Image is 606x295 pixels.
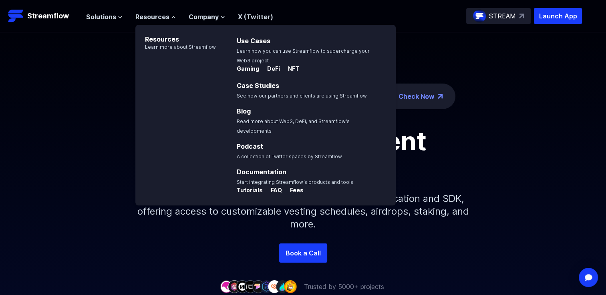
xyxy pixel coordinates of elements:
button: Resources [135,12,176,22]
span: Start integrating Streamflow’s products and tools [237,179,353,185]
div: Open Intercom Messenger [579,268,598,287]
span: Resources [135,12,169,22]
a: NFT [282,66,299,74]
p: Simplify your token distribution with Streamflow's Application and SDK, offering access to custom... [131,179,475,243]
p: FAQ [264,186,282,194]
img: company-2 [228,280,241,293]
a: Check Now [399,92,435,101]
img: company-5 [252,280,265,293]
button: Launch App [534,8,582,24]
p: Learn more about Streamflow [135,44,216,50]
h1: Token management infrastructure [123,128,483,179]
p: Resources [135,25,216,44]
a: X (Twitter) [238,13,273,21]
a: STREAM [466,8,531,24]
p: STREAM [489,11,516,21]
a: Use Cases [237,37,270,45]
a: Fees [284,187,304,195]
button: Solutions [86,12,123,22]
a: Gaming [237,66,261,74]
img: top-right-arrow.svg [519,14,524,18]
button: Company [189,12,225,22]
a: Blog [237,107,251,115]
img: top-right-arrow.png [438,94,443,99]
img: company-7 [268,280,281,293]
a: Tutorials [237,187,264,195]
img: company-9 [284,280,297,293]
p: Trusted by 5000+ projects [304,282,384,291]
img: company-1 [220,280,233,293]
a: Podcast [237,142,263,150]
img: company-8 [276,280,289,293]
a: Book a Call [279,243,327,263]
img: company-6 [260,280,273,293]
p: DeFi [261,65,280,73]
a: Documentation [237,168,286,176]
span: See how our partners and clients are using Streamflow [237,93,367,99]
p: Tutorials [237,186,263,194]
span: Read more about Web3, DeFi, and Streamflow’s developments [237,118,350,134]
a: DeFi [261,66,282,74]
img: company-4 [244,280,257,293]
span: A collection of Twitter spaces by Streamflow [237,153,342,159]
img: streamflow-logo-circle.png [473,10,486,22]
span: Company [189,12,219,22]
p: Streamflow [27,10,69,22]
a: Case Studies [237,82,279,90]
span: Learn how you can use Streamflow to supercharge your Web3 project [237,48,370,64]
p: Gaming [237,65,259,73]
span: Solutions [86,12,116,22]
a: Streamflow [8,8,78,24]
a: FAQ [264,187,284,195]
img: Streamflow Logo [8,8,24,24]
p: NFT [282,65,299,73]
img: company-3 [236,280,249,293]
